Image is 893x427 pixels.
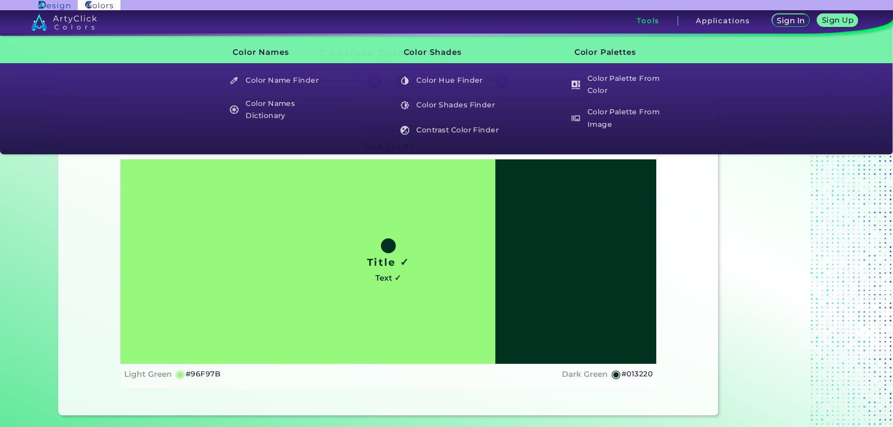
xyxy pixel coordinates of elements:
a: Contrast Color Finder [395,121,505,139]
h5: Contrast Color Finder [396,121,505,139]
img: icon_col_pal_col_white.svg [572,80,580,89]
h3: Applications [696,17,750,24]
h5: ◉ [611,368,621,380]
a: Color Shades Finder [395,97,505,114]
a: Sign In [774,15,808,26]
a: Sign Up [819,15,856,26]
h5: Sign In [778,17,803,24]
img: icon_color_names_dictionary_white.svg [230,105,239,114]
a: Color Palette From Image [566,105,676,131]
h4: Text ✓ [375,271,401,285]
img: icon_color_contrast_white.svg [400,126,409,135]
h5: Sign Up [823,17,852,24]
h1: Title ✓ [367,255,410,269]
h3: Color Shades [388,41,505,64]
img: icon_color_shades_white.svg [400,101,409,110]
h5: Color Name Finder [225,72,333,89]
a: Color Hue Finder [395,72,505,89]
h3: Color Names [217,41,334,64]
h5: Color Palette From Color [567,72,675,98]
h5: Color Hue Finder [396,72,505,89]
iframe: Advertisement [722,44,838,419]
a: Color Names Dictionary [225,97,334,123]
h5: #96F97B [186,368,220,380]
h3: Color Palettes [559,41,676,64]
img: logo_artyclick_colors_white.svg [31,14,97,31]
img: icon_color_hue_white.svg [400,76,409,85]
h5: ◉ [175,368,186,380]
h5: Color Palette From Image [567,105,675,131]
img: icon_color_name_finder_white.svg [230,76,239,85]
h3: Tools [637,17,660,24]
h5: Color Names Dictionary [225,97,333,123]
a: Color Name Finder [225,72,334,89]
img: icon_palette_from_image_white.svg [572,114,580,123]
h5: #013220 [621,368,653,380]
img: ArtyClick Design logo [39,1,70,10]
h5: Color Shades Finder [396,97,505,114]
h4: Dark Green [562,368,608,381]
h4: Light Green [124,368,172,381]
a: Color Palette From Color [566,72,676,98]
